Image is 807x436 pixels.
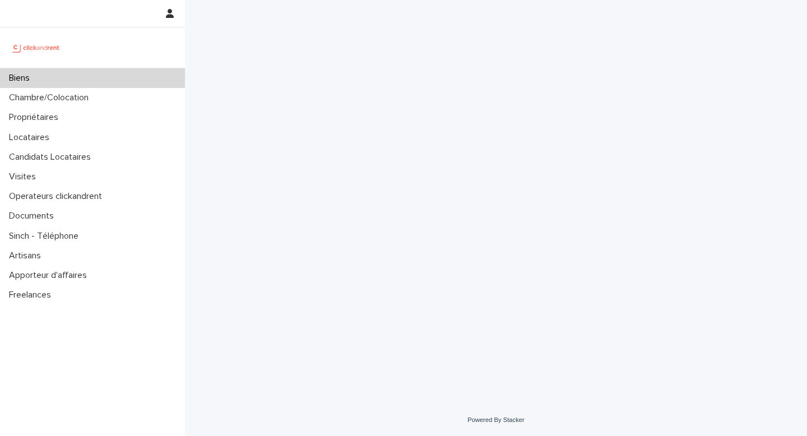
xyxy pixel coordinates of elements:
p: Documents [4,211,63,221]
p: Apporteur d'affaires [4,270,96,281]
p: Operateurs clickandrent [4,191,111,202]
p: Chambre/Colocation [4,92,98,103]
p: Candidats Locataires [4,152,100,163]
img: UCB0brd3T0yccxBKYDjQ [9,36,63,59]
p: Sinch - Téléphone [4,231,87,242]
p: Locataires [4,132,58,143]
p: Freelances [4,290,60,300]
p: Propriétaires [4,112,67,123]
a: Powered By Stacker [467,416,524,423]
p: Visites [4,171,45,182]
p: Biens [4,73,39,84]
p: Artisans [4,251,50,261]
